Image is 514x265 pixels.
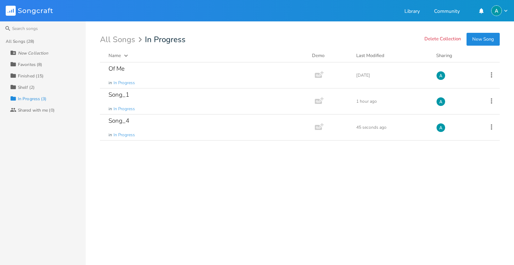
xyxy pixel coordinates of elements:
[109,92,129,98] div: Song_1
[109,52,303,59] button: Name
[114,132,135,138] span: In Progress
[356,99,428,103] div: 1 hour ago
[356,73,428,77] div: [DATE]
[18,108,55,112] div: Shared with me (0)
[436,97,445,106] img: Alex
[356,52,384,59] div: Last Modified
[356,52,428,59] button: Last Modified
[109,66,125,72] div: Of Me
[109,106,112,112] span: in
[18,97,47,101] div: In Progress (3)
[356,125,428,129] div: 45 seconds ago
[467,33,500,46] button: New Song
[18,51,48,55] div: New Collection
[109,118,129,124] div: Song_4
[312,52,348,59] div: Demo
[436,123,445,132] img: Alex
[18,62,42,67] div: Favorites (8)
[424,36,461,42] button: Delete Collection
[436,71,445,80] img: Alex
[145,36,186,44] span: In Progress
[114,80,135,86] span: In Progress
[109,52,121,59] div: Name
[491,5,502,16] img: Alex
[434,9,460,15] a: Community
[109,80,112,86] span: in
[6,39,34,44] div: All Songs (28)
[18,85,35,90] div: Shelf (2)
[404,9,420,15] a: Library
[114,106,135,112] span: In Progress
[436,52,479,59] div: Sharing
[109,132,112,138] span: in
[18,74,44,78] div: Finished (15)
[100,36,144,43] div: All Songs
